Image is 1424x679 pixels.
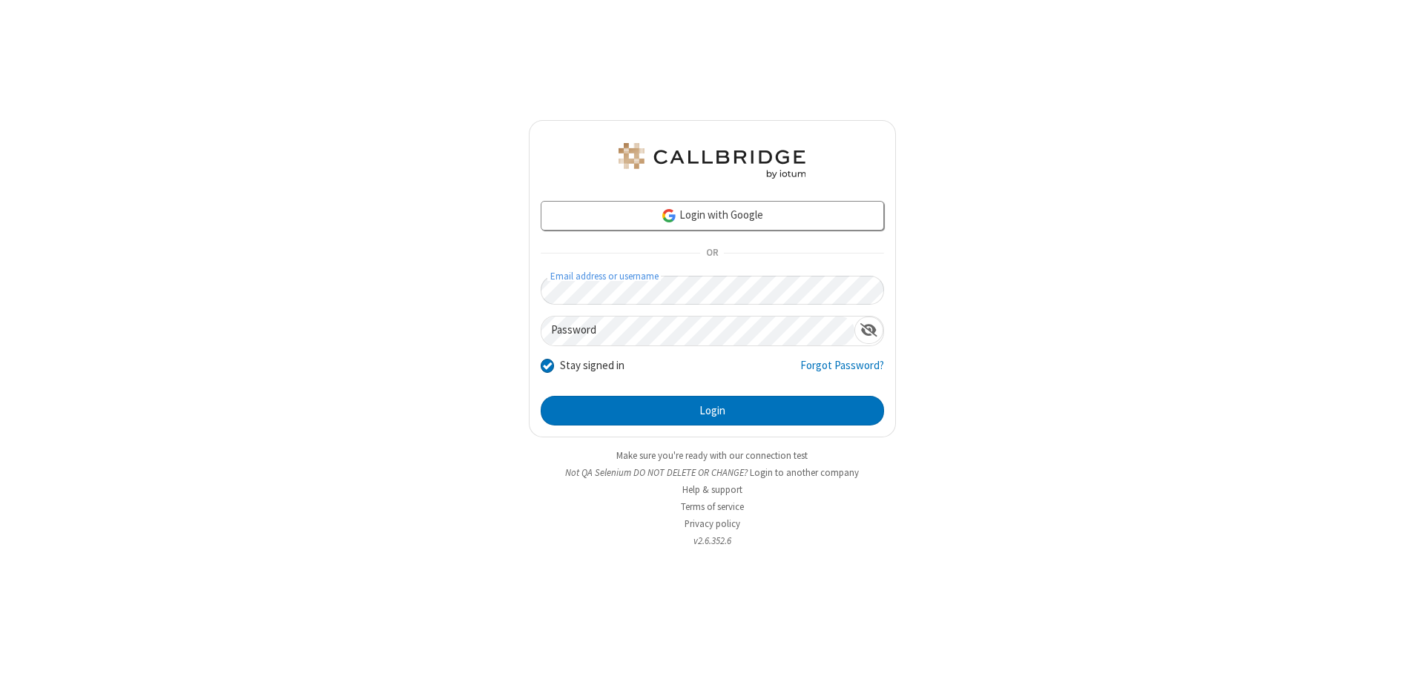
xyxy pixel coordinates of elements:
span: OR [700,243,724,264]
a: Make sure you're ready with our connection test [616,449,808,462]
label: Stay signed in [560,357,624,374]
a: Login with Google [541,201,884,231]
a: Help & support [682,483,742,496]
a: Privacy policy [685,517,740,530]
li: v2.6.352.6 [529,534,896,548]
input: Password [541,317,854,345]
img: google-icon.png [661,208,677,224]
a: Terms of service [681,500,744,513]
button: Login to another company [750,466,859,480]
li: Not QA Selenium DO NOT DELETE OR CHANGE? [529,466,896,480]
input: Email address or username [541,276,884,305]
a: Forgot Password? [800,357,884,385]
div: Show password [854,317,883,344]
button: Login [541,396,884,425]
img: QA Selenium DO NOT DELETE OR CHANGE [616,143,808,179]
